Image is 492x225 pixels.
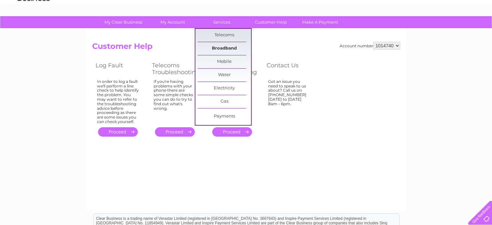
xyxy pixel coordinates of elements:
a: Log out [471,28,486,32]
a: Water [378,28,390,32]
a: . [212,127,252,137]
a: Services [195,16,248,28]
div: In order to log a fault we'll perform a line check to help identify the problem. You may want to ... [97,79,139,124]
div: Account number [340,42,400,50]
a: Contact [449,28,465,32]
th: Log Fault [92,60,149,77]
h2: Customer Help [92,42,400,54]
a: Blog [436,28,445,32]
a: Telecoms [198,29,251,42]
a: Energy [394,28,409,32]
a: Make A Payment [293,16,347,28]
a: Gas [198,95,251,108]
a: Electricity [198,82,251,95]
a: Mobile [198,55,251,68]
img: logo.png [17,17,50,37]
a: My Account [146,16,199,28]
a: 0333 014 3131 [370,3,415,11]
div: Got an issue you need to speak to us about? Call us on [PHONE_NUMBER] [DATE] to [DATE] 8am – 6pm. [268,79,310,121]
a: Customer Help [244,16,298,28]
a: My Clear Business [97,16,150,28]
a: . [98,127,138,137]
a: Telecoms [412,28,432,32]
div: If you're having problems with your phone there are some simple checks you can do to try to find ... [154,79,196,121]
th: Telecoms Troubleshooting [149,60,206,77]
div: Clear Business is a trading name of Verastar Limited (registered in [GEOGRAPHIC_DATA] No. 3667643... [93,4,399,31]
a: Payments [198,110,251,123]
a: Water [198,69,251,82]
a: Broadband [198,42,251,55]
th: Contact Us [263,60,320,77]
a: . [155,127,195,137]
